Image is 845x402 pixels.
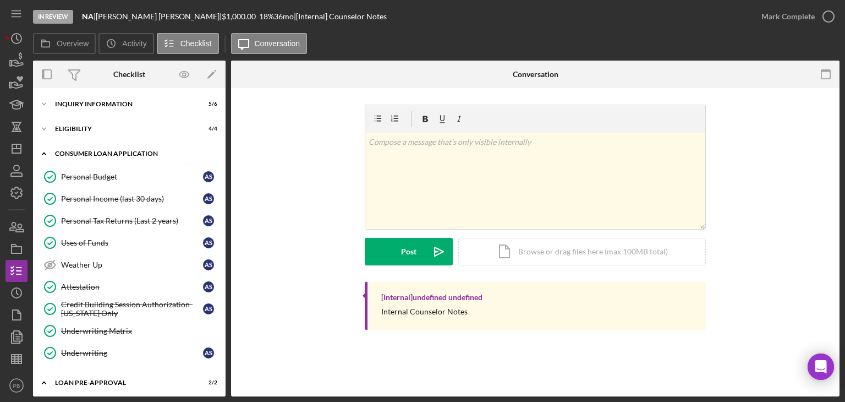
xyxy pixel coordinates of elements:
div: Inquiry Information [55,101,190,107]
div: 5 / 6 [197,101,217,107]
div: Open Intercom Messenger [808,354,834,380]
button: Overview [33,33,96,54]
a: UnderwritingAS [39,342,220,364]
button: Mark Complete [750,6,839,28]
a: AttestationAS [39,276,220,298]
div: Weather Up [61,260,203,269]
div: Personal Budget [61,172,203,181]
div: A S [203,237,214,248]
div: 2 / 2 [197,379,217,386]
a: Credit Building Session Authorization- [US_STATE] OnlyAS [39,298,220,320]
div: A S [203,193,214,204]
a: Personal Income (last 30 days)AS [39,188,220,210]
div: A S [203,347,214,358]
b: NA [82,12,94,21]
label: Conversation [255,39,300,48]
button: Conversation [231,33,308,54]
div: Mark Complete [761,6,815,28]
div: | [Internal] Counselor Notes [294,12,387,21]
a: Uses of FundsAS [39,232,220,254]
div: Checklist [113,70,145,79]
label: Activity [122,39,146,48]
div: Uses of Funds [61,238,203,247]
div: In Review [33,10,73,24]
div: Underwriting [61,349,203,357]
div: 18 % [259,12,274,21]
div: Personal Income (last 30 days) [61,194,203,203]
button: PB [6,374,28,396]
div: Attestation [61,283,203,291]
div: Credit Building Session Authorization- [US_STATE] Only [61,300,203,318]
div: A S [203,259,214,270]
div: Consumer Loan Application [55,150,212,157]
div: A S [203,303,214,314]
div: | [82,12,96,21]
div: A S [203,215,214,226]
button: Checklist [157,33,219,54]
div: $1,000.00 [222,12,259,21]
button: Post [365,238,453,265]
div: Eligibility [55,126,190,132]
div: [Internal] undefined undefined [381,293,482,302]
a: Underwriting Matrix [39,320,220,342]
a: Personal Tax Returns (Last 2 years)AS [39,210,220,232]
label: Checklist [180,39,212,48]
div: 36 mo [274,12,294,21]
div: Loan Pre-Approval [55,379,190,386]
a: Weather UpAS [39,254,220,276]
text: PB [13,383,20,389]
div: Internal Counselor Notes [381,307,468,316]
div: A S [203,171,214,182]
div: Post [401,238,416,265]
button: Activity [98,33,153,54]
div: A S [203,281,214,292]
div: Underwriting Matrix [61,327,220,335]
div: [PERSON_NAME] [PERSON_NAME] | [96,12,222,21]
label: Overview [57,39,89,48]
div: Personal Tax Returns (Last 2 years) [61,216,203,225]
a: Personal BudgetAS [39,166,220,188]
div: Conversation [513,70,558,79]
div: 4 / 4 [197,126,217,132]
